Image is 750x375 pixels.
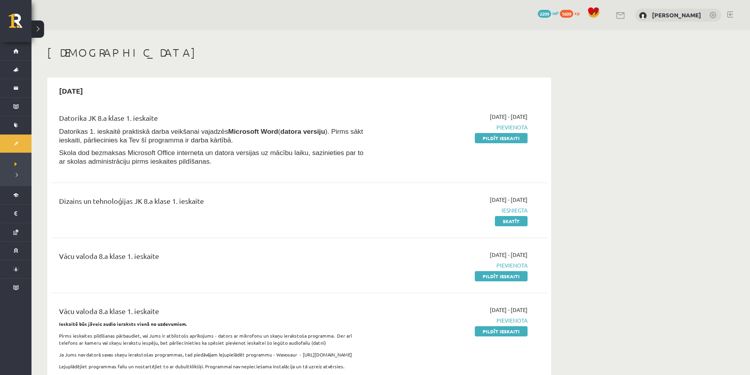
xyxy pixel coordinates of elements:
[490,196,528,204] span: [DATE] - [DATE]
[379,316,528,325] span: Pievienota
[475,326,528,336] a: Pildīt ieskaiti
[574,10,580,16] span: xp
[538,10,559,16] a: 2209 mP
[552,10,559,16] span: mP
[560,10,583,16] a: 1609 xp
[47,46,551,59] h1: [DEMOGRAPHIC_DATA]
[59,363,367,370] p: Lejuplādējiet programmas failu un nostartējiet to ar dubultklikšķi. Programmai nav nepieciešama i...
[59,196,367,210] div: Dizains un tehnoloģijas JK 8.a klase 1. ieskaite
[280,127,325,135] b: datora versiju
[490,251,528,259] span: [DATE] - [DATE]
[379,123,528,131] span: Pievienota
[9,14,31,33] a: Rīgas 1. Tālmācības vidusskola
[228,127,278,135] b: Microsoft Word
[379,261,528,270] span: Pievienota
[379,206,528,214] span: Iesniegta
[475,133,528,143] a: Pildīt ieskaiti
[59,332,367,346] p: Pirms ieskaites pildīšanas pārbaudiet, vai Jums ir atbilstošs aprīkojums - dators ar mikrofonu un...
[59,321,187,327] strong: Ieskaitē būs jāveic audio ieraksts vienā no uzdevumiem.
[639,12,647,20] img: Eduards Mārcis Ulmanis
[59,351,367,358] p: Ja Jums nav datorā savas skaņu ierakstošas programmas, tad piedāvājam lejupielādēt programmu - Wa...
[59,113,367,127] div: Datorika JK 8.a klase 1. ieskaite
[560,10,573,18] span: 1609
[652,11,701,19] a: [PERSON_NAME]
[475,271,528,281] a: Pildīt ieskaiti
[538,10,551,18] span: 2209
[59,127,363,144] span: Datorikas 1. ieskaitē praktiskā darba veikšanai vajadzēs ( ). Pirms sākt ieskaiti, pārliecinies k...
[59,251,367,265] div: Vācu valoda 8.a klase 1. ieskaite
[490,113,528,121] span: [DATE] - [DATE]
[495,216,528,226] a: Skatīt
[51,81,91,100] h2: [DATE]
[490,306,528,314] span: [DATE] - [DATE]
[59,149,363,165] span: Skola dod bezmaksas Microsoft Office interneta un datora versijas uz mācību laiku, sazinieties pa...
[59,306,367,320] div: Vācu valoda 8.a klase 1. ieskaite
